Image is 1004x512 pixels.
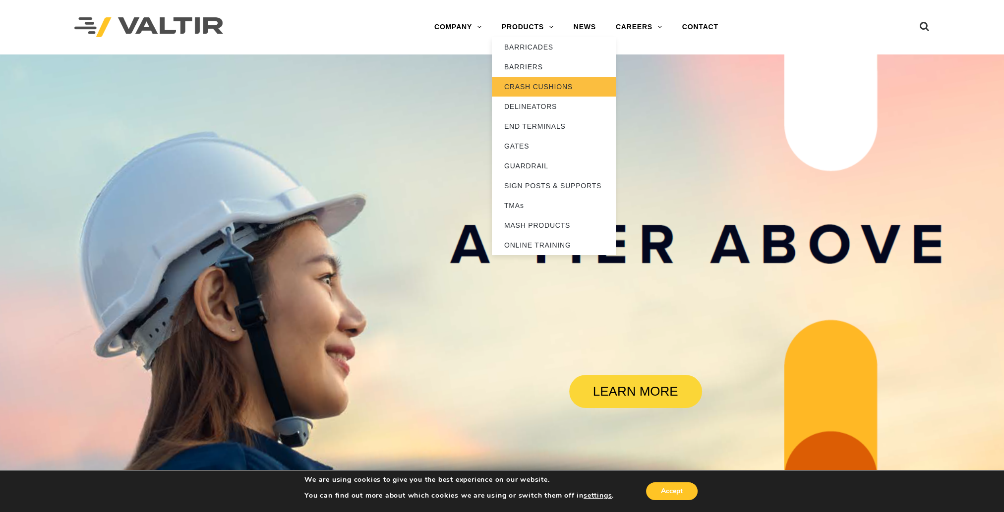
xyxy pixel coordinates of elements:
a: BARRIERS [492,57,616,77]
a: NEWS [564,17,606,37]
a: CAREERS [606,17,672,37]
a: LEARN MORE [569,375,702,408]
button: Accept [646,482,698,500]
a: DELINEATORS [492,97,616,116]
a: GATES [492,136,616,156]
a: PRODUCTS [492,17,564,37]
a: CONTACT [672,17,728,37]
p: We are using cookies to give you the best experience on our website. [304,475,614,484]
a: GUARDRAIL [492,156,616,176]
a: SIGN POSTS & SUPPORTS [492,176,616,196]
a: TMAs [492,196,616,215]
a: END TERMINALS [492,116,616,136]
a: MASH PRODUCTS [492,215,616,235]
p: You can find out more about which cookies we are using or switch them off in . [304,491,614,500]
a: COMPANY [424,17,492,37]
img: Valtir [74,17,223,38]
a: BARRICADES [492,37,616,57]
a: CRASH CUSHIONS [492,77,616,97]
button: settings [584,491,612,500]
a: ONLINE TRAINING [492,235,616,255]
